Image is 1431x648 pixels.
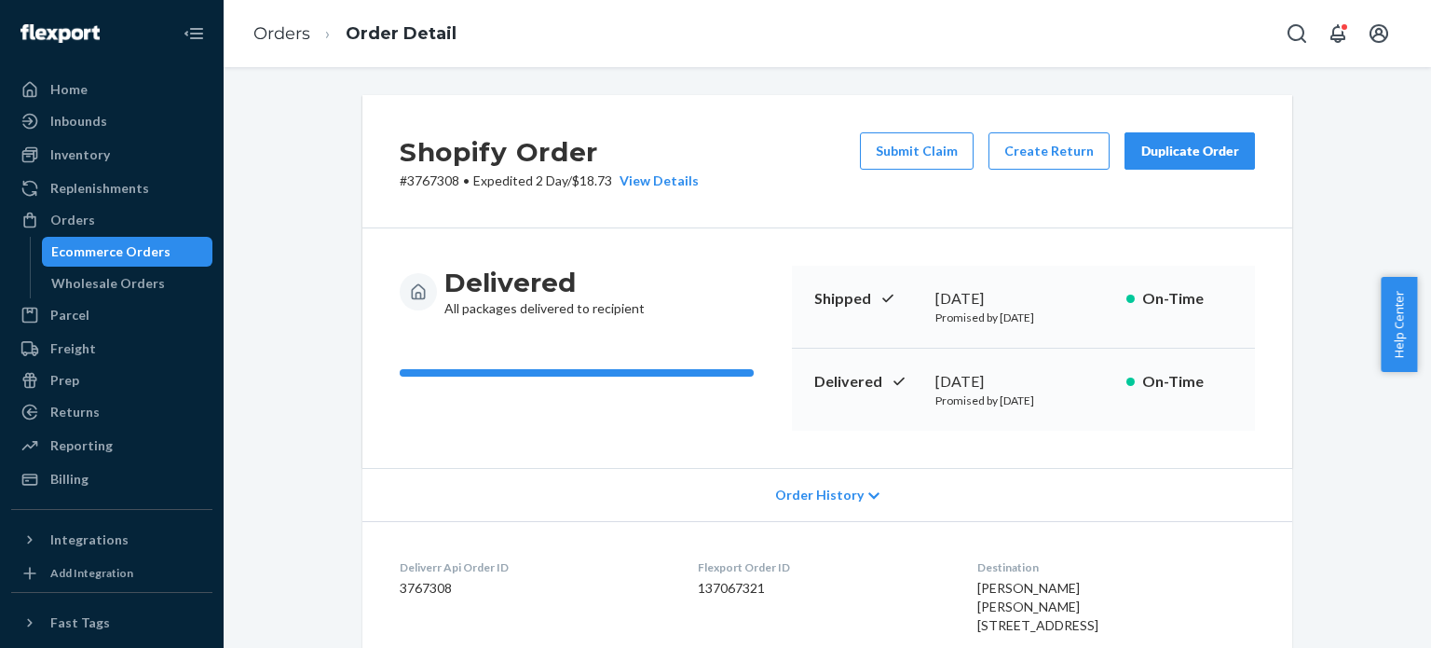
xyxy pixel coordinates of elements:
[988,132,1110,170] button: Create Return
[50,531,129,549] div: Integrations
[11,140,212,170] a: Inventory
[42,269,213,298] a: Wholesale Orders
[1319,15,1356,52] button: Open notifications
[50,112,107,131] div: Inbounds
[11,464,212,494] a: Billing
[50,211,95,229] div: Orders
[698,579,947,598] dd: 137067321
[935,371,1111,393] div: [DATE]
[42,237,213,267] a: Ecommerce Orders
[444,266,645,318] div: All packages delivered to recipient
[253,23,310,44] a: Orders
[400,132,699,172] h2: Shopify Order
[11,365,212,395] a: Prep
[11,106,212,136] a: Inbounds
[11,205,212,235] a: Orders
[1140,142,1239,160] div: Duplicate Order
[1278,15,1315,52] button: Open Search Box
[50,436,113,455] div: Reporting
[463,172,470,188] span: •
[20,24,100,43] img: Flexport logo
[50,614,110,632] div: Fast Tags
[51,242,170,261] div: Ecommerce Orders
[50,179,149,198] div: Replenishments
[814,288,920,310] p: Shipped
[935,393,1111,408] p: Promised by [DATE]
[1142,371,1233,393] p: On-Time
[775,486,864,504] span: Order History
[400,579,668,598] dd: 3767308
[11,525,212,555] button: Integrations
[238,7,471,62] ol: breadcrumbs
[400,559,668,575] dt: Deliverr Api Order ID
[50,403,100,421] div: Returns
[50,565,133,581] div: Add Integration
[50,306,89,324] div: Parcel
[50,80,88,99] div: Home
[1313,592,1412,639] iframe: Opens a widget where you can chat to one of our agents
[612,172,699,190] button: View Details
[50,145,110,164] div: Inventory
[698,559,947,575] dt: Flexport Order ID
[11,397,212,427] a: Returns
[1381,277,1417,372] button: Help Center
[11,608,212,638] button: Fast Tags
[977,580,1098,633] span: [PERSON_NAME] [PERSON_NAME] [STREET_ADDRESS]
[1142,288,1233,310] p: On-Time
[860,132,974,170] button: Submit Claim
[50,470,89,489] div: Billing
[50,371,79,390] div: Prep
[400,172,699,190] p: # 3767308 / $18.73
[1360,15,1397,52] button: Open account menu
[51,274,165,293] div: Wholesale Orders
[814,371,920,393] p: Delivered
[473,172,567,188] span: Expedited 2 Day
[50,339,96,358] div: Freight
[11,75,212,104] a: Home
[444,266,645,299] h3: Delivered
[935,310,1111,325] p: Promised by [DATE]
[11,562,212,585] a: Add Integration
[11,173,212,203] a: Replenishments
[977,559,1255,575] dt: Destination
[11,334,212,364] a: Freight
[175,15,212,52] button: Close Navigation
[346,23,457,44] a: Order Detail
[1124,132,1255,170] button: Duplicate Order
[935,288,1111,310] div: [DATE]
[11,431,212,461] a: Reporting
[11,300,212,330] a: Parcel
